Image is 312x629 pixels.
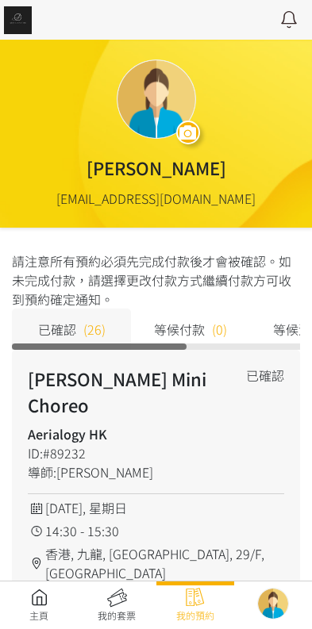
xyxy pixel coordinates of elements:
span: 已確認 [38,320,76,339]
div: [PERSON_NAME] [87,155,226,181]
div: [DATE], 星期日 [28,498,284,517]
div: 已確認 [246,366,284,385]
div: 14:30 - 15:30 [28,521,284,540]
span: 香港, 九龍, [GEOGRAPHIC_DATA], 29/F, [GEOGRAPHIC_DATA] [45,544,284,582]
h2: [PERSON_NAME] Mini Choreo [28,366,233,418]
div: ID:#89232 [28,443,233,462]
div: [EMAIL_ADDRESS][DOMAIN_NAME] [56,189,256,208]
h4: Aerialogy HK [28,424,233,443]
span: (0) [212,320,227,339]
div: 導師:[PERSON_NAME] [28,462,233,481]
span: (26) [83,320,106,339]
span: 等候付款 [154,320,205,339]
